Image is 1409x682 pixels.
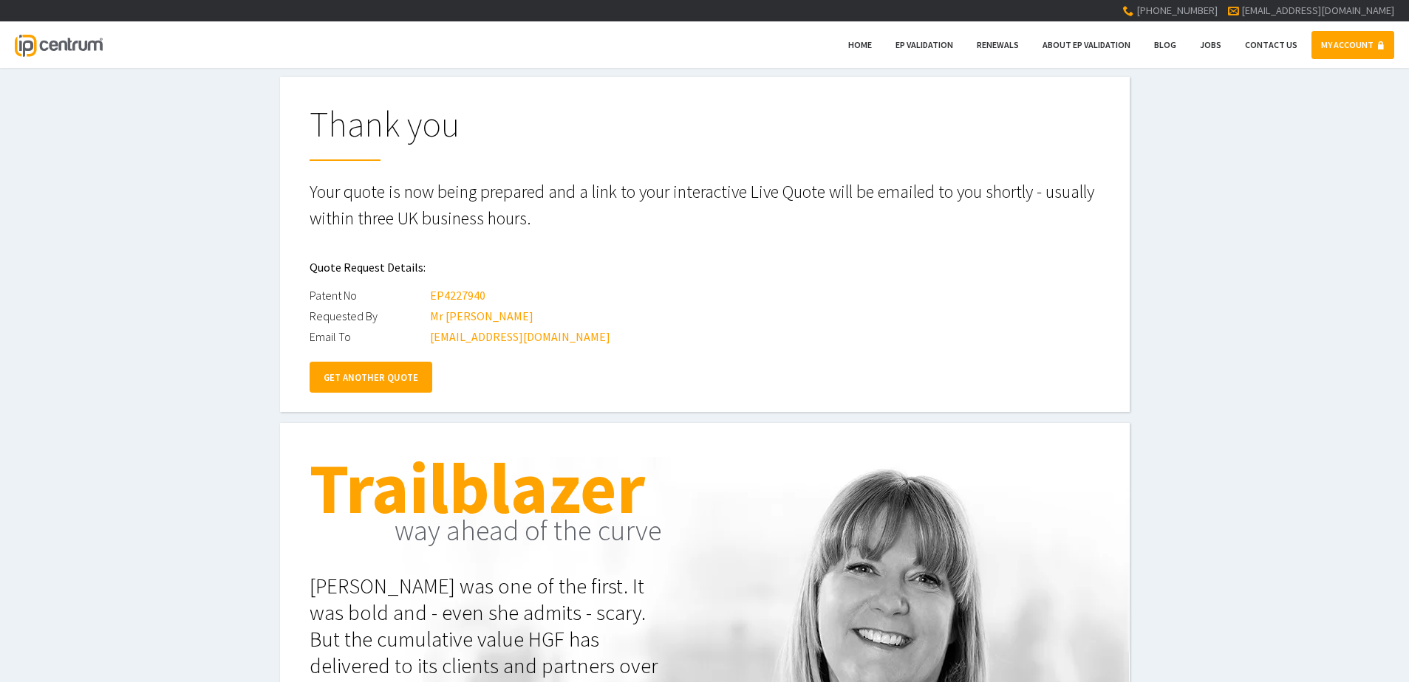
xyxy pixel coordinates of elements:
[1245,39,1297,50] span: Contact Us
[430,285,485,306] div: EP4227940
[1144,31,1186,59] a: Blog
[1241,4,1394,17] a: [EMAIL_ADDRESS][DOMAIN_NAME]
[310,179,1100,232] p: Your quote is now being prepared and a link to your interactive Live Quote will be emailed to you...
[310,106,1100,161] h1: Thank you
[310,326,428,347] div: Email To
[1190,31,1231,59] a: Jobs
[1043,39,1130,50] span: About EP Validation
[839,31,881,59] a: Home
[886,31,963,59] a: EP Validation
[310,249,1100,285] h2: Quote Request Details:
[967,31,1028,59] a: Renewals
[310,362,432,393] a: GET ANOTHER QUOTE
[430,306,533,326] div: Mr [PERSON_NAME]
[1311,31,1394,59] a: MY ACCOUNT
[1154,39,1176,50] span: Blog
[310,285,428,306] div: Patent No
[15,21,102,68] a: IP Centrum
[1200,39,1221,50] span: Jobs
[430,326,610,347] div: [EMAIL_ADDRESS][DOMAIN_NAME]
[1235,31,1307,59] a: Contact Us
[310,306,428,326] div: Requested By
[1033,31,1140,59] a: About EP Validation
[848,39,872,50] span: Home
[895,39,953,50] span: EP Validation
[1136,4,1218,17] span: [PHONE_NUMBER]
[977,39,1019,50] span: Renewals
